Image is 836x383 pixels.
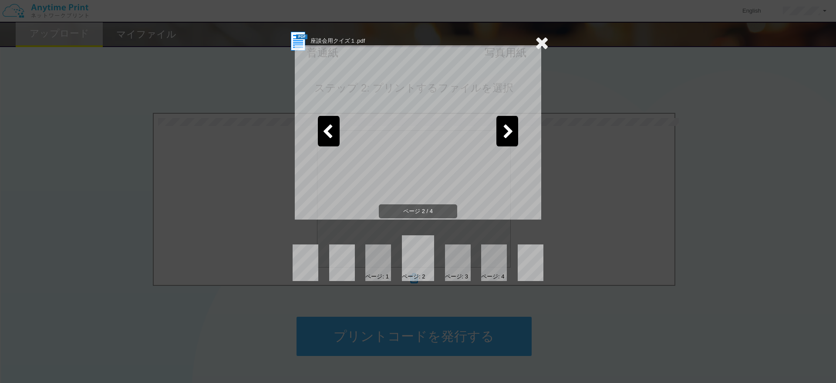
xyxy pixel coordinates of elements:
div: ページ: 1 [365,273,388,281]
div: ページ: 2 [402,273,425,281]
div: ページ: 3 [445,273,468,281]
span: ページ 2 / 4 [379,204,457,219]
div: ページ: 4 [481,273,504,281]
span: 座談会用クイズ１.pdf [310,37,365,44]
